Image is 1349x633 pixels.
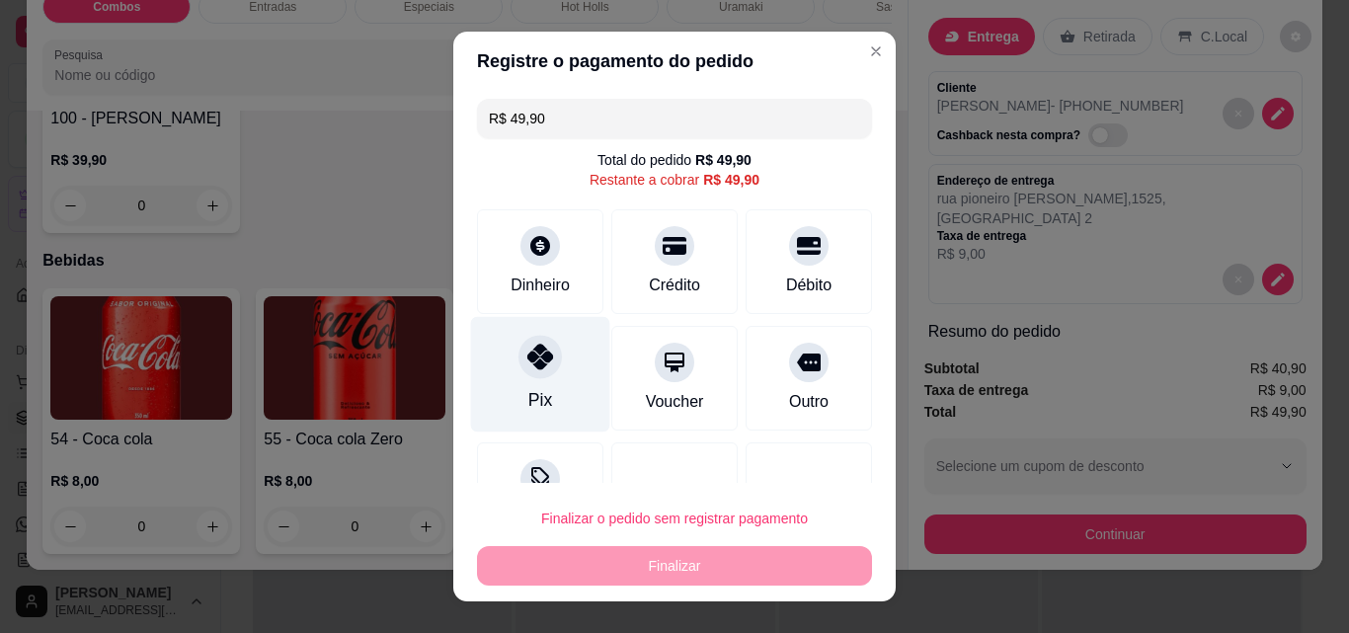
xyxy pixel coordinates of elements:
[703,170,759,190] div: R$ 49,90
[786,274,832,297] div: Débito
[649,274,700,297] div: Crédito
[590,170,759,190] div: Restante a cobrar
[489,99,860,138] input: Ex.: hambúrguer de cordeiro
[528,387,552,413] div: Pix
[453,32,896,91] header: Registre o pagamento do pedido
[860,36,892,67] button: Close
[477,499,872,538] button: Finalizar o pedido sem registrar pagamento
[695,150,752,170] div: R$ 49,90
[646,390,704,414] div: Voucher
[597,150,752,170] div: Total do pedido
[789,390,829,414] div: Outro
[511,274,570,297] div: Dinheiro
